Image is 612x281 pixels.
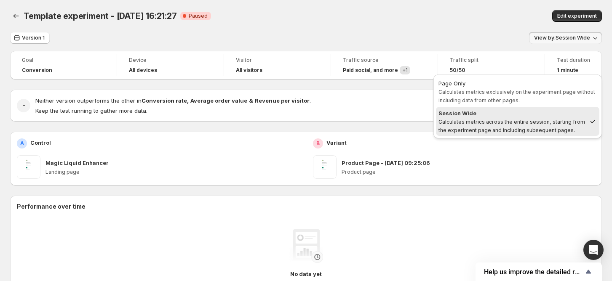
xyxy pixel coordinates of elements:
[313,155,337,179] img: Product Page - Jul 31, 09:25:06
[249,97,253,104] strong: &
[583,240,604,260] div: Open Intercom Messenger
[255,97,310,104] strong: Revenue per visitor
[22,67,52,74] span: Conversion
[438,119,585,133] span: Calculates metrics across the entire session, starting from the experiment page and including sub...
[557,56,590,74] a: Test duration1 minute
[22,56,105,74] a: GoalConversion
[534,34,590,41] span: View by: Session Wide
[342,159,430,167] p: Product Page - [DATE] 09:25:06
[326,138,347,147] p: Variant
[190,97,247,104] strong: Average order value
[557,67,578,74] span: 1 minute
[189,13,208,19] span: Paused
[343,57,426,64] span: Traffic source
[450,57,533,64] span: Traffic split
[45,159,109,167] p: Magic Liquid Enhancer
[35,97,311,104] span: Neither version outperforms the other in .
[236,56,319,74] a: VisitorAll visitors
[236,67,262,74] h4: All visitors
[438,109,586,117] div: Session Wide
[30,138,51,147] p: Control
[24,11,177,21] span: Template experiment - [DATE] 16:21:27
[450,56,533,74] a: Traffic split50/50
[557,13,597,19] span: Edit experiment
[343,67,398,74] h4: Paid social , and more
[129,56,212,74] a: DeviceAll devices
[22,101,25,110] h2: -
[316,140,320,147] h2: B
[529,32,602,44] button: View by:Session Wide
[10,32,50,44] button: Version 1
[236,57,319,64] span: Visitor
[402,67,408,73] span: + 1
[552,10,602,22] button: Edit experiment
[22,57,105,64] span: Goal
[484,268,583,276] span: Help us improve the detailed report for A/B campaigns
[438,89,595,103] span: Calculates metrics exclusively on the experiment page without including data from other pages.
[22,34,45,41] span: Version 1
[45,169,299,175] p: Landing page
[35,107,147,114] span: Keep the test running to gather more data.
[450,67,465,74] span: 50/50
[290,270,322,278] h4: No data yet
[17,155,40,179] img: Magic Liquid Enhancer
[10,10,22,22] button: Back
[342,169,595,175] p: Product page
[129,67,157,74] h4: All devices
[20,140,24,147] h2: A
[187,97,189,104] strong: ,
[142,97,187,104] strong: Conversion rate
[289,229,323,263] img: No data yet
[343,56,426,74] a: Traffic sourcePaid social, and more+1
[17,202,595,211] h2: Performance over time
[557,57,590,64] span: Test duration
[129,57,212,64] span: Device
[484,267,593,277] button: Show survey - Help us improve the detailed report for A/B campaigns
[438,79,597,87] div: Page Only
